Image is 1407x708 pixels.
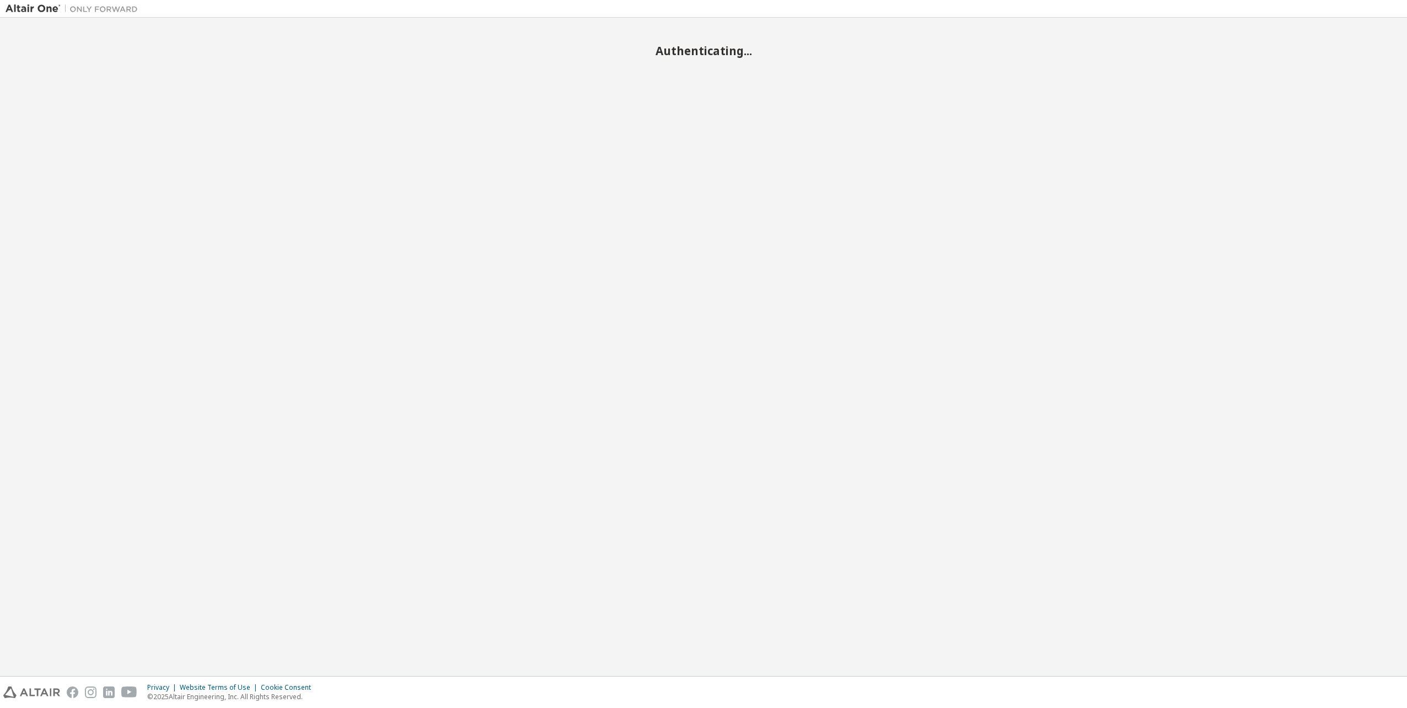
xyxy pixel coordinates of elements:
h2: Authenticating... [6,44,1401,58]
img: altair_logo.svg [3,686,60,698]
div: Website Terms of Use [180,683,261,692]
img: instagram.svg [85,686,96,698]
div: Privacy [147,683,180,692]
p: © 2025 Altair Engineering, Inc. All Rights Reserved. [147,692,318,701]
img: Altair One [6,3,143,14]
img: linkedin.svg [103,686,115,698]
img: facebook.svg [67,686,78,698]
img: youtube.svg [121,686,137,698]
div: Cookie Consent [261,683,318,692]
